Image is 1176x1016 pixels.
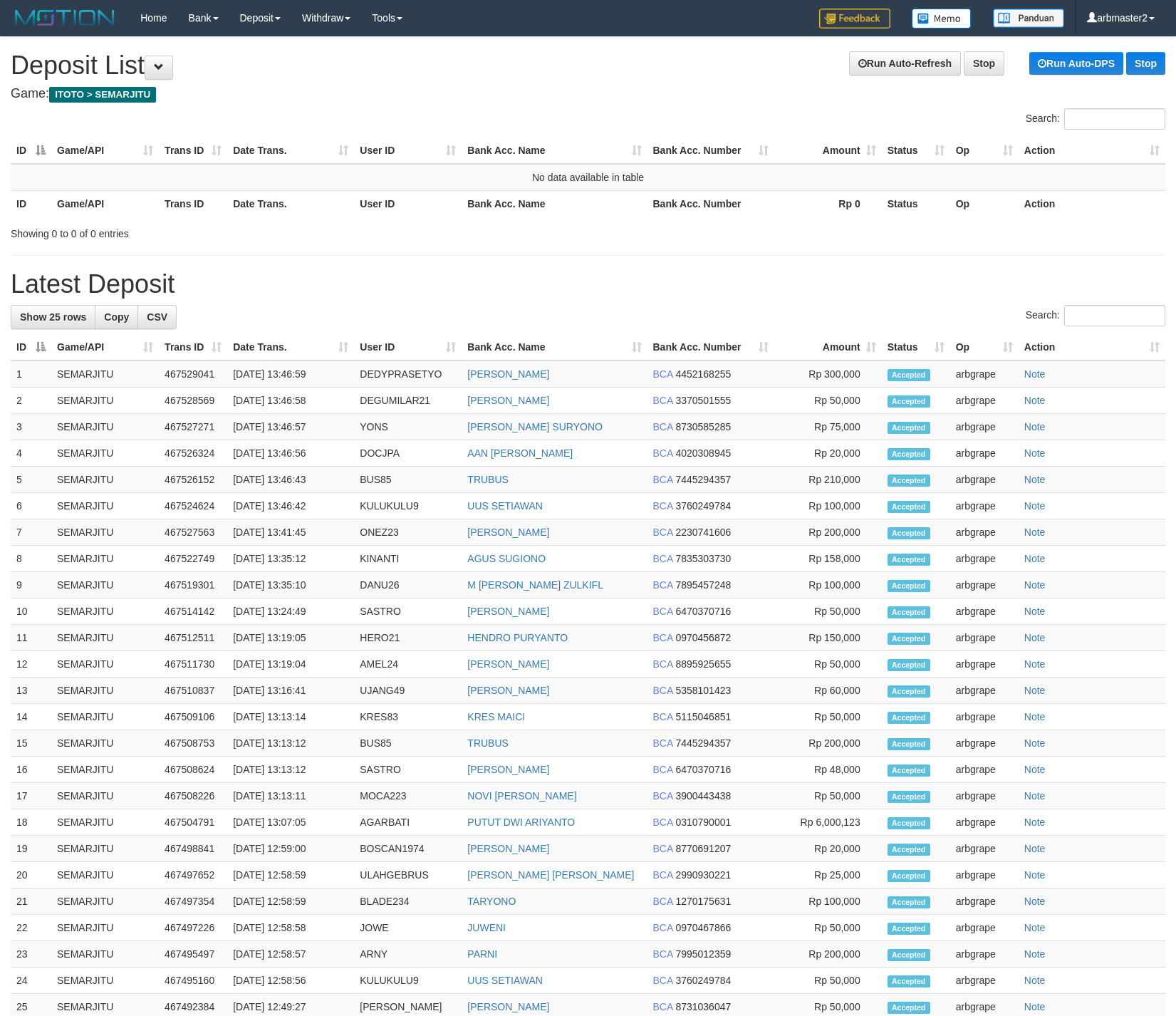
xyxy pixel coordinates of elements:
td: 467497652 [159,862,227,888]
th: Date Trans. [227,190,354,217]
th: Bank Acc. Name: activate to sort column ascending [462,334,647,361]
a: Note [1024,922,1046,933]
td: 14 [11,704,51,730]
th: Rp 0 [774,190,882,217]
td: SEMARJITU [51,546,159,572]
h1: Deposit List [11,51,1165,80]
td: arbgrape [950,388,1019,414]
span: BCA [653,474,673,485]
th: Date Trans.: activate to sort column ascending [227,334,354,361]
td: [DATE] 13:13:12 [227,757,354,783]
td: 467526324 [159,440,227,467]
span: Accepted [888,395,930,408]
a: Note [1024,658,1046,670]
a: Note [1024,368,1046,380]
span: Accepted [888,738,930,750]
td: 467529041 [159,361,227,388]
label: Search: [1026,108,1165,130]
td: Rp 210,000 [774,467,882,493]
td: BUS85 [354,467,462,493]
a: [PERSON_NAME] [467,764,549,775]
td: 467510837 [159,678,227,704]
td: SEMARJITU [51,730,159,757]
td: Rp 200,000 [774,730,882,757]
a: Note [1024,527,1046,538]
td: 467526152 [159,467,227,493]
a: [PERSON_NAME] [467,1001,549,1012]
td: SEMARJITU [51,678,159,704]
td: arbgrape [950,809,1019,836]
td: MOCA223 [354,783,462,809]
span: Copy 6470370716 to clipboard [675,764,731,775]
a: [PERSON_NAME] [467,606,549,617]
th: Op: activate to sort column ascending [950,138,1019,164]
a: Stop [1126,52,1165,75]
span: Show 25 rows [20,311,86,323]
td: 467509106 [159,704,227,730]
img: panduan.png [993,9,1064,28]
td: arbgrape [950,572,1019,598]
a: TRUBUS [467,737,509,749]
td: [DATE] 13:46:59 [227,361,354,388]
th: ID [11,190,51,217]
td: 467498841 [159,836,227,862]
span: BCA [653,817,673,828]
td: 20 [11,862,51,888]
a: KRES MAICI [467,711,525,722]
span: Copy 7835303730 to clipboard [675,553,731,564]
td: 467519301 [159,572,227,598]
a: Note [1024,553,1046,564]
span: Accepted [888,685,930,698]
td: 16 [11,757,51,783]
td: arbgrape [950,414,1019,440]
a: Note [1024,817,1046,828]
td: arbgrape [950,598,1019,625]
th: Amount: activate to sort column ascending [774,334,882,361]
a: Note [1024,579,1046,591]
span: Copy 3370501555 to clipboard [675,395,731,406]
a: Note [1024,395,1046,406]
td: SEMARJITU [51,836,159,862]
td: arbgrape [950,467,1019,493]
td: 13 [11,678,51,704]
td: SEMARJITU [51,651,159,678]
th: Status [882,190,950,217]
td: Rp 20,000 [774,440,882,467]
td: 467514142 [159,598,227,625]
a: NOVI [PERSON_NAME] [467,790,576,802]
img: Button%20Memo.svg [912,9,972,28]
span: Accepted [888,554,930,566]
th: Game/API [51,190,159,217]
a: [PERSON_NAME] SURYONO [467,421,603,432]
td: SEMARJITU [51,467,159,493]
span: Copy 7895457248 to clipboard [675,579,731,591]
th: Game/API: activate to sort column ascending [51,138,159,164]
span: Accepted [888,422,930,434]
a: TARYONO [467,896,516,907]
input: Search: [1064,305,1165,326]
td: arbgrape [950,625,1019,651]
a: UUS SETIAWAN [467,975,543,986]
a: Note [1024,606,1046,617]
a: PUTUT DWI ARIYANTO [467,817,575,828]
td: 467527271 [159,414,227,440]
a: UUS SETIAWAN [467,500,543,512]
a: Stop [964,51,1004,76]
td: SEMARJITU [51,598,159,625]
td: 467528569 [159,388,227,414]
td: DANU26 [354,572,462,598]
a: Note [1024,500,1046,512]
a: M [PERSON_NAME] ZULKIFL [467,579,603,591]
a: Note [1024,975,1046,986]
td: arbgrape [950,730,1019,757]
td: [DATE] 13:16:41 [227,678,354,704]
label: Search: [1026,305,1165,326]
td: Rp 158,000 [774,546,882,572]
td: arbgrape [950,361,1019,388]
td: BOSCAN1974 [354,836,462,862]
span: Accepted [888,817,930,829]
a: Note [1024,764,1046,775]
td: [DATE] 13:13:14 [227,704,354,730]
td: Rp 75,000 [774,414,882,440]
span: BCA [653,843,673,854]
